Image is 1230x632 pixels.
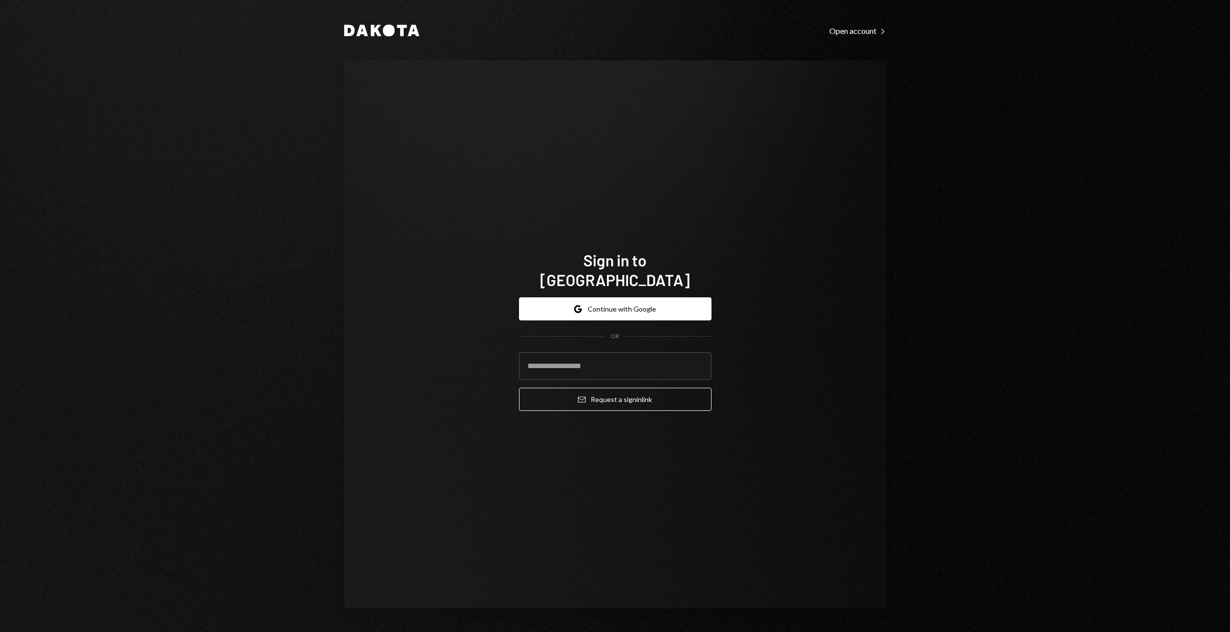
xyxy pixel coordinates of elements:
[519,297,711,320] button: Continue with Google
[829,25,886,36] a: Open account
[519,388,711,411] button: Request a signinlink
[611,332,619,341] div: OR
[829,26,886,36] div: Open account
[519,250,711,289] h1: Sign in to [GEOGRAPHIC_DATA]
